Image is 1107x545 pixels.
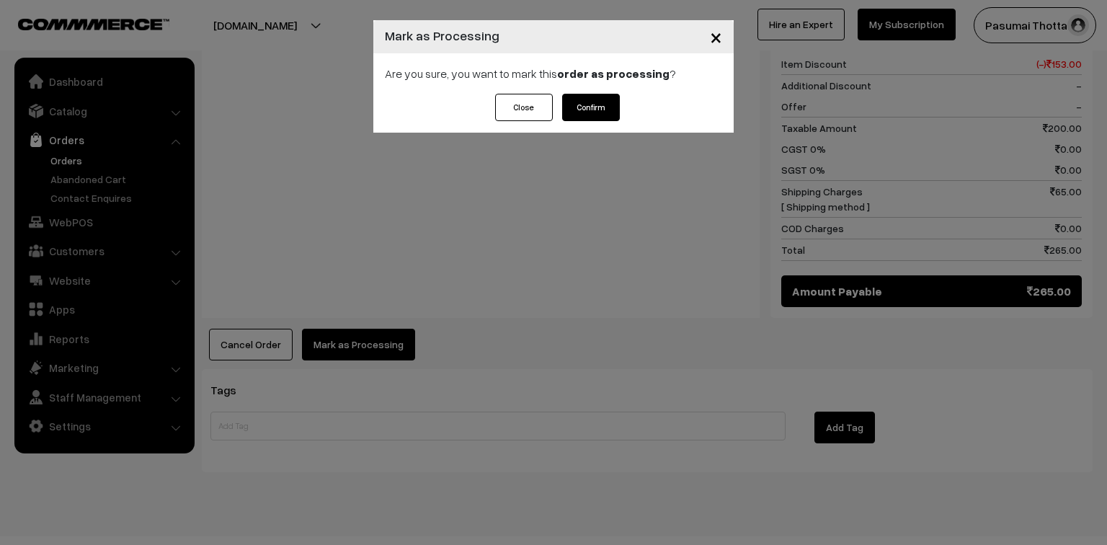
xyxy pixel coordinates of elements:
[562,94,620,121] button: Confirm
[385,26,499,45] h4: Mark as Processing
[710,23,722,50] span: ×
[495,94,553,121] button: Close
[557,66,670,81] strong: order as processing
[373,53,734,94] div: Are you sure, you want to mark this ?
[698,14,734,59] button: Close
